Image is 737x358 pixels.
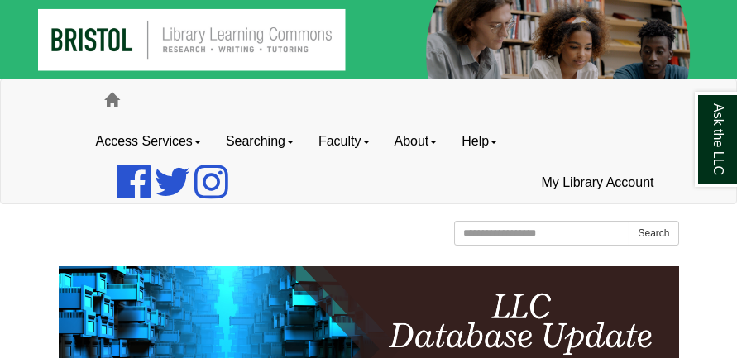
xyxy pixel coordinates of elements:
a: My Library Account [529,162,666,203]
button: Search [629,221,678,246]
a: Help [449,121,510,162]
a: About [382,121,450,162]
a: Searching [213,121,306,162]
a: Access Services [84,121,213,162]
a: Faculty [306,121,382,162]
